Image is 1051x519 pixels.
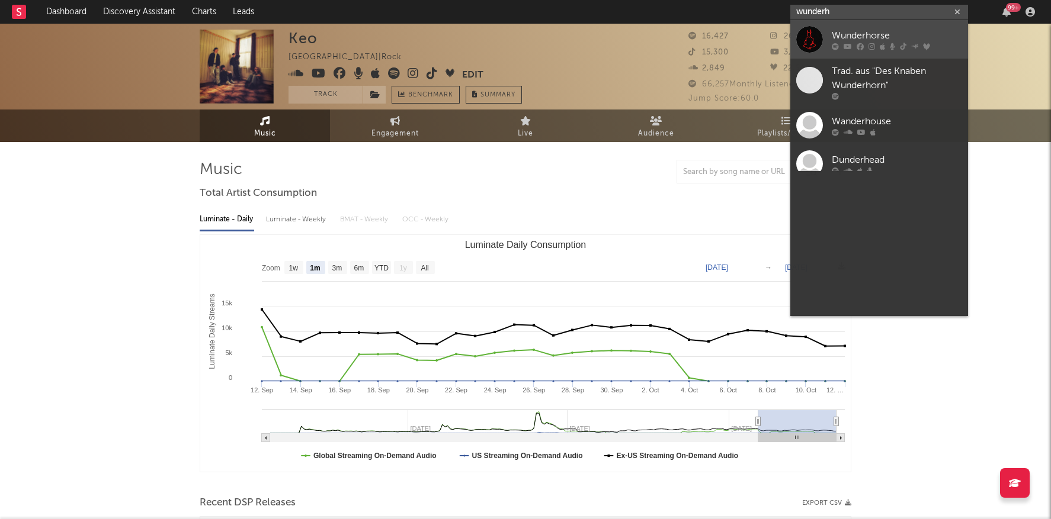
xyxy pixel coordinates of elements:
[460,109,591,142] a: Live
[757,127,816,141] span: Playlists/Charts
[785,263,808,272] text: [DATE]
[677,167,802,177] input: Search by song name or URL
[200,186,317,201] span: Total Artist Consumption
[484,386,507,394] text: 24. Sep
[832,114,962,128] div: Wanderhouse
[688,33,729,40] span: 16,427
[328,386,351,394] text: 16. Sep
[790,183,968,230] a: [PERSON_NAME] [PERSON_NAME]
[523,386,545,394] text: 26. Sep
[790,307,968,346] a: Wunderbaum
[208,294,216,369] text: Luminate Daily Streams
[421,264,428,272] text: All
[465,240,587,250] text: Luminate Daily Consumption
[406,386,428,394] text: 20. Sep
[374,264,389,272] text: YTD
[472,452,583,460] text: US Streaming On-Demand Audio
[462,67,483,82] button: Edit
[518,127,533,141] span: Live
[310,264,320,272] text: 1m
[832,189,962,217] div: [PERSON_NAME] [PERSON_NAME]
[251,386,273,394] text: 12. Sep
[688,95,759,102] span: Jump Score: 60.0
[802,499,851,507] button: Export CSV
[790,106,968,144] a: Wanderhouse
[332,264,342,272] text: 3m
[617,452,739,460] text: Ex-US Streaming On-Demand Audio
[790,230,968,269] a: Wunderbach
[790,144,968,183] a: Dunderhead
[408,88,453,102] span: Benchmark
[562,386,584,394] text: 28. Sep
[688,80,802,88] span: 66,257 Monthly Listeners
[200,109,330,142] a: Music
[796,386,816,394] text: 10. Oct
[225,349,232,356] text: 5k
[466,86,522,104] button: Summary
[313,452,437,460] text: Global Streaming On-Demand Audio
[289,30,318,47] div: Keo
[770,65,810,72] span: 22,548
[720,386,737,394] text: 6. Oct
[758,386,776,394] text: 8. Oct
[330,109,460,142] a: Engagement
[289,86,363,104] button: Track
[832,238,962,253] div: Wunderbach
[254,127,276,141] span: Music
[832,28,962,43] div: Wunderhorse
[790,5,968,20] input: Search for artists
[591,109,721,142] a: Audience
[770,49,805,56] span: 3,120
[289,264,299,272] text: 1w
[371,127,419,141] span: Engagement
[262,264,280,272] text: Zoom
[600,386,623,394] text: 30. Sep
[832,277,962,291] div: Wunder
[790,20,968,59] a: Wunderhorse
[832,65,962,93] div: Trad. aus "Des Knaben Wunderhorn"
[706,263,728,272] text: [DATE]
[200,209,254,230] div: Luminate - Daily
[480,92,515,98] span: Summary
[200,496,296,510] span: Recent DSP Releases
[1006,3,1021,12] div: 99 +
[790,59,968,106] a: Trad. aus "Des Knaben Wunderhorn"
[392,86,460,104] a: Benchmark
[688,49,729,56] span: 15,300
[790,269,968,307] a: Wunder
[688,65,725,72] span: 2,849
[681,386,698,394] text: 4. Oct
[266,209,328,230] div: Luminate - Weekly
[354,264,364,272] text: 6m
[289,50,415,65] div: [GEOGRAPHIC_DATA] | Rock
[826,386,844,394] text: 12. …
[832,315,962,330] div: Wunderbaum
[222,324,232,331] text: 10k
[721,109,851,142] a: Playlists/Charts
[770,33,811,40] span: 26,652
[222,299,232,307] text: 15k
[367,386,390,394] text: 18. Sep
[765,263,772,272] text: →
[832,153,962,167] div: Dunderhead
[642,386,659,394] text: 2. Oct
[445,386,467,394] text: 22. Sep
[399,264,407,272] text: 1y
[290,386,312,394] text: 14. Sep
[638,127,674,141] span: Audience
[200,235,851,472] svg: Luminate Daily Consumption
[1002,7,1011,17] button: 99+
[229,374,232,381] text: 0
